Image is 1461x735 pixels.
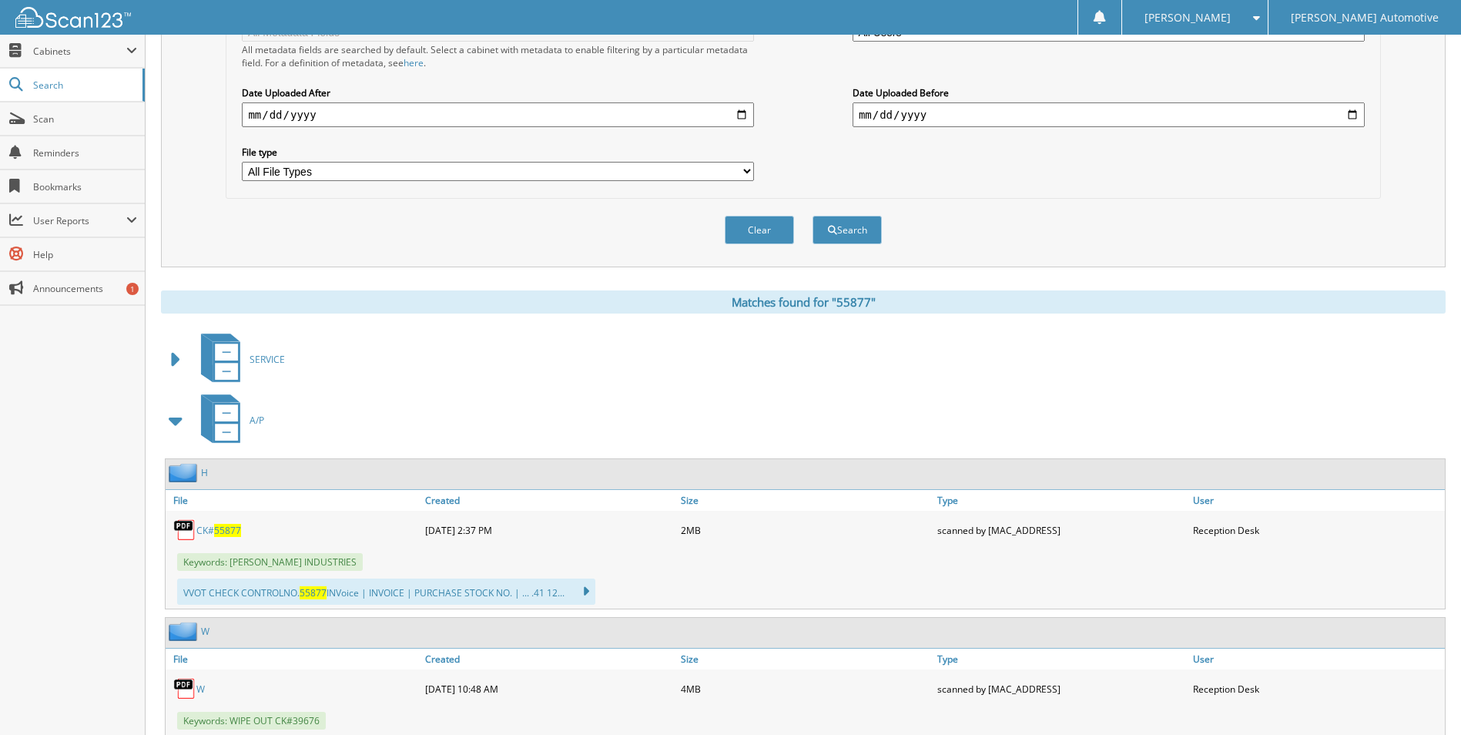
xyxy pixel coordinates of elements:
div: All metadata fields are searched by default. Select a cabinet with metadata to enable filtering b... [242,43,754,69]
div: Reception Desk [1189,673,1445,704]
a: File [166,490,421,511]
a: User [1189,649,1445,670]
span: [PERSON_NAME] [1144,13,1231,22]
iframe: Chat Widget [1384,661,1461,735]
a: A/P [192,390,264,451]
div: 4MB [677,673,933,704]
div: [DATE] 10:48 AM [421,673,677,704]
a: Created [421,490,677,511]
a: H [201,466,208,479]
a: User [1189,490,1445,511]
label: File type [242,146,754,159]
label: Date Uploaded Before [853,86,1365,99]
div: VVOT CHECK CONTROLNO. INVoice | INVOICE | PURCHASE STOCK NO. | ... .41 12... [177,579,595,605]
label: Date Uploaded After [242,86,754,99]
img: folder2.png [169,463,201,482]
span: A/P [250,414,264,427]
a: Created [421,649,677,670]
img: scan123-logo-white.svg [15,7,131,28]
a: W [201,625,209,638]
div: [DATE] 2:37 PM [421,515,677,545]
span: [PERSON_NAME] Automotive [1291,13,1439,22]
span: Announcements [33,282,137,295]
a: CK#55877 [196,524,241,537]
a: Size [677,649,933,670]
a: SERVICE [192,329,285,390]
div: Reception Desk [1189,515,1445,545]
img: PDF.png [173,519,196,542]
span: Scan [33,112,137,126]
span: Keywords: WIPE OUT CK#39676 [177,712,326,730]
div: scanned by [MAC_ADDRESS] [933,673,1189,704]
span: Search [33,79,135,92]
a: W [196,683,205,696]
span: SERVICE [250,353,285,366]
div: 1 [126,283,139,295]
a: Type [933,649,1189,670]
button: Search [813,216,882,244]
span: Bookmarks [33,180,137,193]
span: Cabinets [33,45,126,58]
a: Size [677,490,933,511]
span: Reminders [33,146,137,159]
span: 55877 [214,524,241,537]
span: Keywords: [PERSON_NAME] INDUSTRIES [177,553,363,571]
a: here [404,56,424,69]
span: 55877 [300,586,327,599]
div: 2MB [677,515,933,545]
span: User Reports [33,214,126,227]
img: PDF.png [173,677,196,700]
div: Matches found for "55877" [161,290,1446,314]
input: start [242,102,754,127]
span: Help [33,248,137,261]
a: Type [933,490,1189,511]
img: folder2.png [169,622,201,641]
div: scanned by [MAC_ADDRESS] [933,515,1189,545]
input: end [853,102,1365,127]
button: Clear [725,216,794,244]
a: File [166,649,421,670]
